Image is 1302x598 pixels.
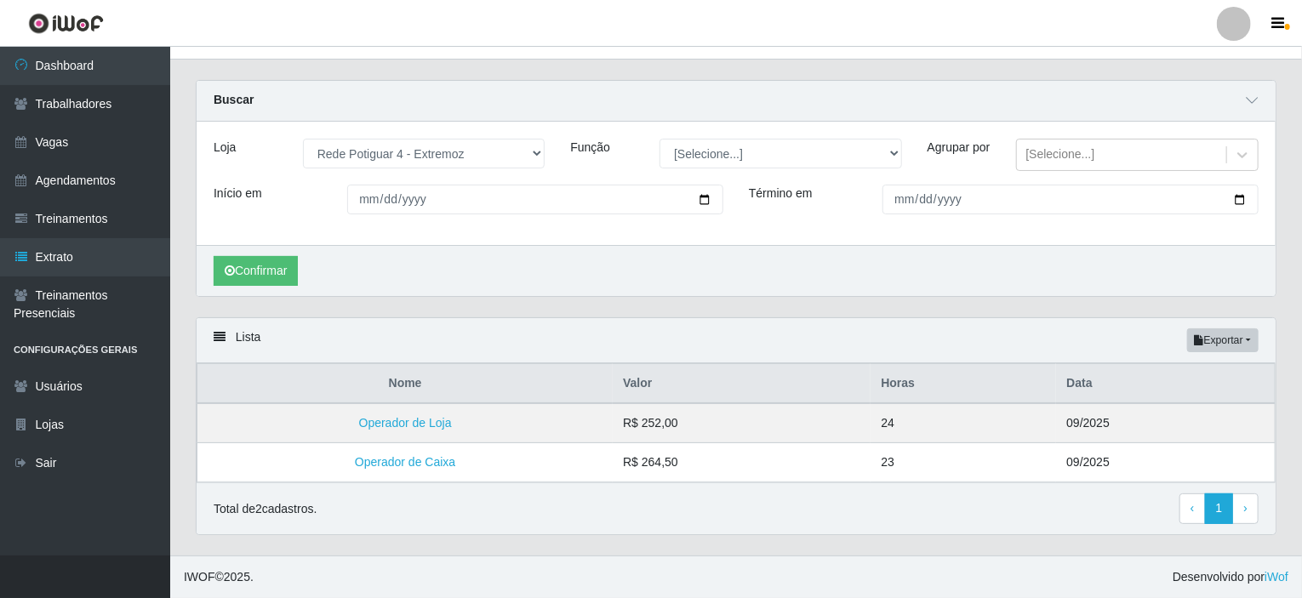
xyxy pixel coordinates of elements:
[359,416,452,430] a: Operador de Loja
[214,256,298,286] button: Confirmar
[1191,501,1195,515] span: ‹
[28,13,104,34] img: CoreUI Logo
[928,139,991,157] label: Agrupar por
[871,443,1056,482] td: 23
[214,139,236,157] label: Loja
[184,570,215,584] span: IWOF
[197,364,614,404] th: Nome
[214,500,317,518] p: Total de 2 cadastros.
[355,455,455,469] a: Operador de Caixa
[184,568,254,586] span: © 2025 .
[749,185,813,202] label: Término em
[1205,493,1234,524] a: 1
[197,318,1276,363] div: Lista
[347,185,723,214] input: 00/00/0000
[1173,568,1288,586] span: Desenvolvido por
[1265,570,1288,584] a: iWof
[214,185,262,202] label: Início em
[1179,493,1206,524] a: Previous
[1056,443,1275,482] td: 09/2025
[214,93,254,106] strong: Buscar
[1056,403,1275,443] td: 09/2025
[570,139,610,157] label: Função
[613,443,871,482] td: R$ 264,50
[1187,328,1259,352] button: Exportar
[871,364,1056,404] th: Horas
[882,185,1259,214] input: 00/00/0000
[1232,493,1259,524] a: Next
[613,364,871,404] th: Valor
[1025,146,1094,164] div: [Selecione...]
[1179,493,1259,524] nav: pagination
[1056,364,1275,404] th: Data
[1243,501,1248,515] span: ›
[613,403,871,443] td: R$ 252,00
[871,403,1056,443] td: 24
